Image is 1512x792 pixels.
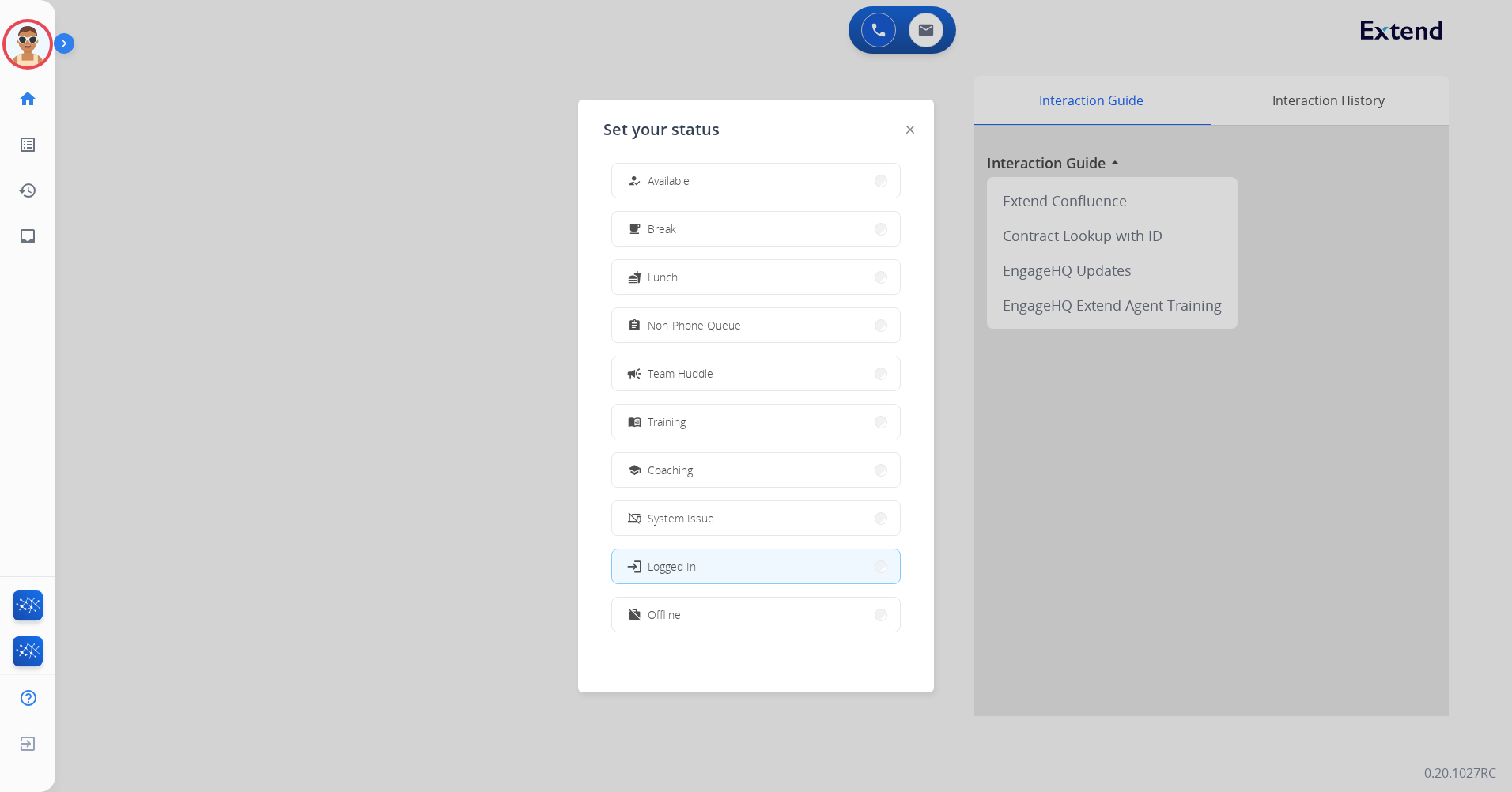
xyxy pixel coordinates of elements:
[612,598,900,632] button: Offline
[1424,764,1496,783] p: 0.20.1027RC
[6,22,50,66] img: avatar
[612,405,900,439] button: Training
[612,164,900,198] button: Available
[628,319,641,332] mat-icon: assignment
[628,270,641,284] mat-icon: fastfood
[18,227,37,246] mat-icon: inbox
[612,356,900,390] button: Team Huddle
[612,212,900,246] button: Break
[626,558,642,574] mat-icon: login
[648,365,713,382] span: Team Huddle
[648,317,741,334] span: Non-Phone Queue
[612,308,900,342] button: Non-Phone Queue
[628,174,641,187] mat-icon: how_to_reg
[648,510,714,526] span: System Issue
[18,135,37,154] mat-icon: list_alt
[628,415,641,428] mat-icon: menu_book
[626,365,642,381] mat-icon: campaign
[648,606,681,623] span: Offline
[603,119,720,141] span: Set your status
[628,222,641,236] mat-icon: free_breakfast
[612,549,900,583] button: Logged In
[18,89,37,108] mat-icon: home
[648,172,690,189] span: Available
[628,608,641,621] mat-icon: work_off
[648,221,676,237] span: Break
[612,260,900,294] button: Lunch
[648,269,678,285] span: Lunch
[648,413,686,430] span: Training
[18,181,37,200] mat-icon: history
[612,501,900,535] button: System Issue
[648,462,693,478] span: Coaching
[648,558,696,575] span: Logged In
[612,453,900,487] button: Coaching
[906,126,914,134] img: close-button
[628,511,641,525] mat-icon: phonelink_off
[628,463,641,477] mat-icon: school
